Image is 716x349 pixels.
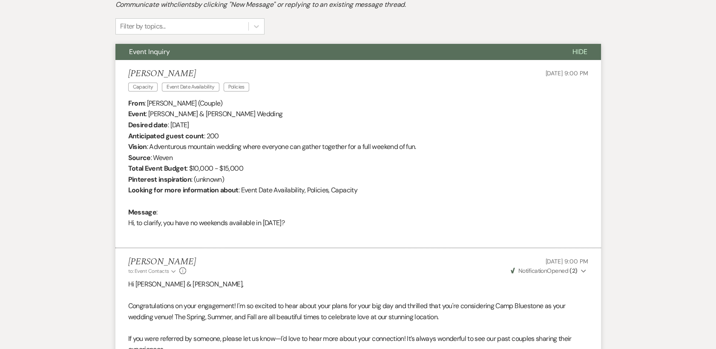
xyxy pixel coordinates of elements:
[128,132,204,140] b: Anticipated guest count
[128,142,147,151] b: Vision
[128,268,169,275] span: to: Event Contacts
[128,99,144,108] b: From
[128,83,158,92] span: Capacity
[569,267,577,275] strong: ( 2 )
[128,120,168,129] b: Desired date
[128,267,177,275] button: to: Event Contacts
[509,266,588,275] button: NotificationOpened (2)
[128,69,253,79] h5: [PERSON_NAME]
[128,208,157,217] b: Message
[545,69,588,77] span: [DATE] 9:00 PM
[128,175,192,184] b: Pinterest inspiration
[224,83,249,92] span: Policies
[572,47,587,56] span: Hide
[120,21,166,31] div: Filter by topics...
[511,267,578,275] span: Opened
[545,257,588,265] span: [DATE] 9:00 PM
[518,267,547,275] span: Notification
[115,44,559,60] button: Event Inquiry
[128,300,588,322] p: Congratulations on your engagement! I'm so excited to hear about your plans for your big day and ...
[162,83,219,92] span: Event Date Availability
[128,109,146,118] b: Event
[128,186,239,195] b: Looking for more information about
[128,98,588,240] div: : [PERSON_NAME] (Couple) : [PERSON_NAME] & [PERSON_NAME] Wedding : [DATE] : 200 : Adventurous mou...
[128,153,151,162] b: Source
[128,257,196,267] h5: [PERSON_NAME]
[129,47,170,56] span: Event Inquiry
[128,164,187,173] b: Total Event Budget
[128,279,588,290] p: Hi [PERSON_NAME] & [PERSON_NAME],
[559,44,601,60] button: Hide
